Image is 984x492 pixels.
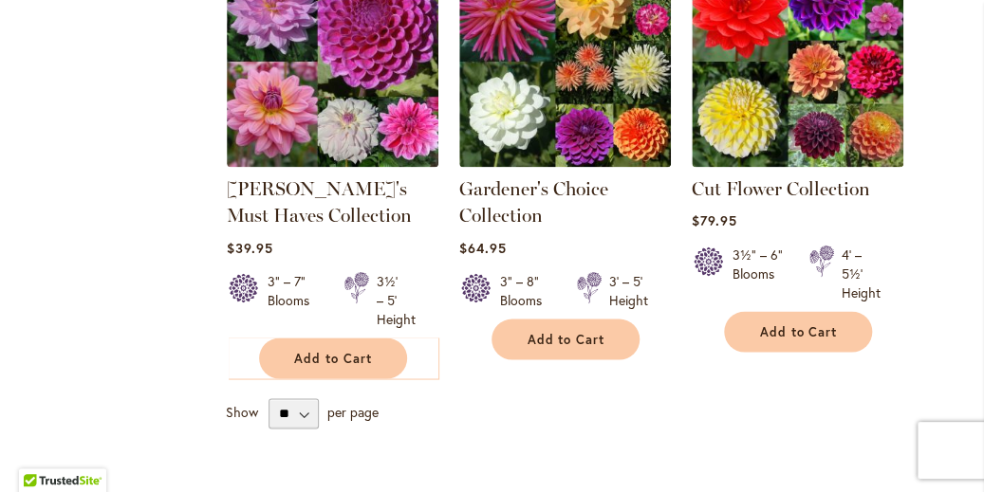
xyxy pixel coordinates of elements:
iframe: Launch Accessibility Center [14,425,67,478]
span: $64.95 [459,238,507,256]
div: 3" – 8" Blooms [500,271,553,309]
a: Gardener's Choice Collection [459,153,671,171]
div: 3½' – 5' Height [377,271,416,328]
div: 4' – 5½' Height [842,245,881,301]
span: $39.95 [227,238,273,256]
span: Add to Cart [294,350,372,366]
span: $79.95 [692,211,737,229]
button: Add to Cart [492,319,640,359]
span: Add to Cart [759,323,837,339]
button: Add to Cart [259,337,407,378]
span: Show [226,402,258,420]
a: Cut Flower Collection [692,177,870,200]
a: Gardener's Choice Collection [459,177,608,227]
a: Heather's Must Haves Collection [227,153,438,171]
a: CUT FLOWER COLLECTION [692,153,903,171]
button: Add to Cart [724,311,872,352]
span: per page [327,402,379,420]
span: Add to Cart [527,331,604,347]
div: 3' – 5' Height [609,271,648,309]
div: 3" – 7" Blooms [268,271,321,328]
div: 3½" – 6" Blooms [733,245,786,301]
a: [PERSON_NAME]'s Must Haves Collection [227,177,412,227]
